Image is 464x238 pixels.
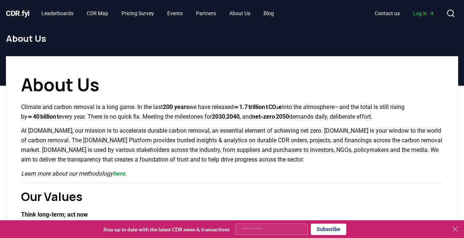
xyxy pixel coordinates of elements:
strong: net‑zero 2050 [252,113,289,120]
a: Events [161,7,189,20]
nav: Main [369,7,440,20]
nav: Main [35,7,280,20]
p: At [DOMAIN_NAME], our mission is to accelerate durable carbon removal, an essential element of ac... [21,126,443,164]
a: About Us [223,7,256,20]
a: here [113,170,125,177]
span: . [20,9,22,18]
strong: Think long‑term; act now [21,211,88,218]
p: Climate and carbon removal is a long game. In the last we have released into the atmosphere—and t... [21,102,443,122]
a: CDR Map [81,7,114,20]
a: Blog [258,7,280,20]
a: CDR.fyi [6,8,30,18]
strong: ≈ 40 billion t [27,113,59,120]
span: CDR fyi [6,9,30,18]
strong: 2040 [226,113,240,120]
strong: ≈ 1.7 trillion t CO₂e [234,103,282,110]
a: Partners [190,7,222,20]
a: Contact us [369,7,406,20]
a: Log in [407,7,440,20]
a: Leaderboards [35,7,79,20]
a: Pricing Survey [116,7,160,20]
h2: Our Values [21,188,443,205]
h1: About Us [21,71,443,98]
strong: 2030 [212,113,225,120]
strong: 200 years [163,103,189,110]
span: Log in [413,10,434,17]
em: Learn more about our methodology . [21,170,127,177]
h1: About Us [6,33,458,44]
